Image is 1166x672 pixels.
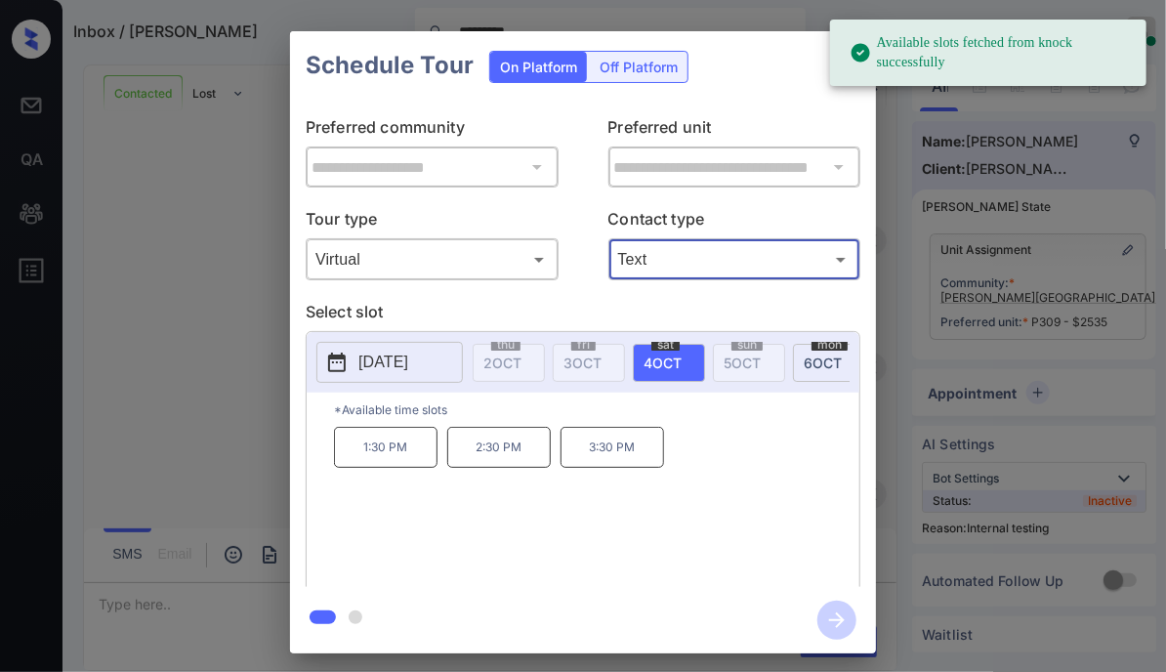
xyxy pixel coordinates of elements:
div: date-select [793,344,865,382]
span: sat [651,339,680,351]
p: [DATE] [358,351,408,374]
button: close [829,39,868,78]
div: date-select [633,344,705,382]
h2: Schedule Tour [290,31,489,100]
div: Text [613,243,856,275]
p: Preferred community [306,115,559,147]
p: Contact type [608,207,861,238]
p: 2:30 PM [447,427,551,468]
div: Off Platform [590,52,687,82]
button: [DATE] [316,342,463,383]
span: mon [812,339,848,351]
button: btn-next [806,595,868,646]
div: On Platform [490,52,587,82]
div: Virtual [311,243,554,275]
p: 3:30 PM [561,427,664,468]
p: Tour type [306,207,559,238]
div: Available slots fetched from knock successfully [850,25,1131,80]
p: 1:30 PM [334,427,437,468]
span: 4 OCT [644,355,682,371]
p: Select slot [306,300,860,331]
p: *Available time slots [334,393,859,427]
p: Preferred unit [608,115,861,147]
span: 6 OCT [804,355,842,371]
